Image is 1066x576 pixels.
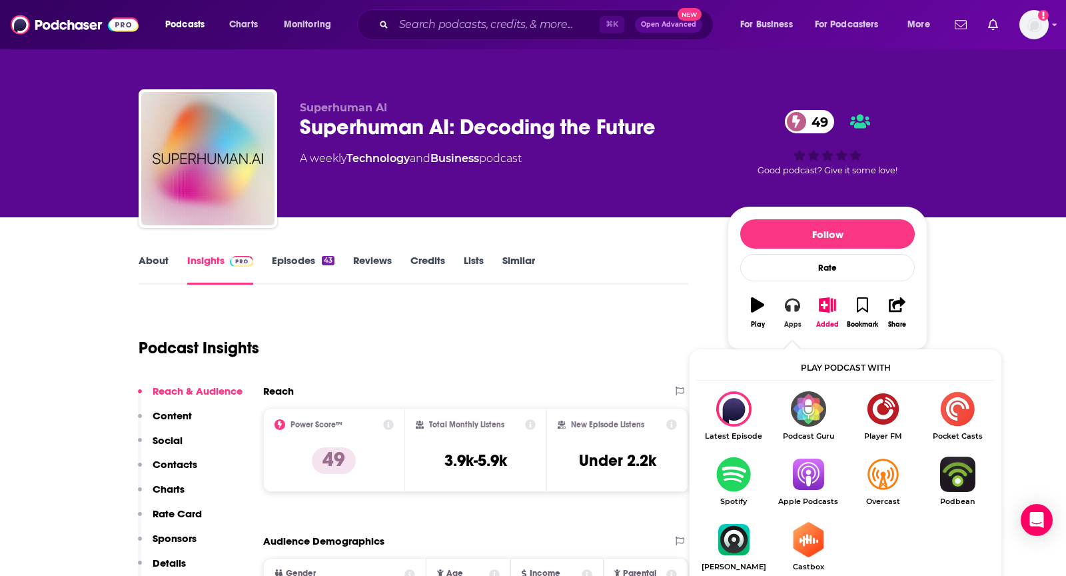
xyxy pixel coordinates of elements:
p: Rate Card [153,507,202,520]
span: Player FM [845,432,920,441]
button: Open AdvancedNew [635,17,702,33]
div: 49Good podcast? Give it some love! [728,101,927,184]
h2: Power Score™ [290,420,342,429]
button: Content [138,409,192,434]
img: Superhuman AI: Decoding the Future [141,92,274,225]
span: Apple Podcasts [771,497,845,506]
button: Follow [740,219,915,249]
a: Credits [410,254,445,285]
h2: Total Monthly Listens [429,420,504,429]
a: Pocket CastsPocket Casts [920,391,995,441]
button: Show profile menu [1019,10,1049,39]
input: Search podcasts, credits, & more... [394,14,600,35]
div: Bookmark [847,321,878,329]
div: Play podcast with [696,356,995,381]
p: Reach & Audience [153,385,243,397]
div: A weekly podcast [300,151,522,167]
button: open menu [731,14,809,35]
button: Reach & Audience [138,385,243,409]
div: Apps [784,321,801,329]
a: OvercastOvercast [845,457,920,506]
a: SpotifySpotify [696,457,771,506]
span: For Podcasters [815,15,879,34]
span: Overcast [845,497,920,506]
a: Show notifications dropdown [983,13,1003,36]
button: Rate Card [138,507,202,532]
button: Bookmark [845,289,879,337]
a: 49 [785,110,835,133]
p: Charts [153,483,185,495]
div: Share [888,321,906,329]
span: For Business [740,15,793,34]
p: Contacts [153,458,197,471]
h2: New Episode Listens [571,420,644,429]
span: Podbean [920,497,995,506]
span: and [410,152,430,165]
a: Reviews [353,254,392,285]
p: Content [153,409,192,422]
button: Share [880,289,915,337]
span: New [678,8,702,21]
a: CastboxCastbox [771,522,845,571]
h3: Under 2.2k [579,451,656,471]
div: Open Intercom Messenger [1021,504,1053,536]
span: Pocket Casts [920,432,995,441]
button: open menu [274,14,348,35]
span: Latest Episode [696,432,771,441]
span: ⌘ K [600,16,624,33]
p: 49 [312,447,356,474]
a: Show notifications dropdown [949,13,972,36]
h2: Audience Demographics [263,535,384,547]
span: Monitoring [284,15,331,34]
a: Technology [346,152,410,165]
h2: Reach [263,385,294,397]
span: Charts [229,15,258,34]
p: Social [153,434,183,447]
a: InsightsPodchaser Pro [187,254,253,285]
a: Apple PodcastsApple Podcasts [771,457,845,506]
span: Logged in as TeemsPR [1019,10,1049,39]
div: 43 [322,256,334,265]
div: Search podcasts, credits, & more... [370,9,726,40]
span: 49 [798,110,835,133]
div: Rate [740,254,915,281]
button: Play [740,289,775,337]
button: Added [810,289,845,337]
span: More [907,15,930,34]
div: Play [751,321,765,329]
button: open menu [156,14,222,35]
img: User Profile [1019,10,1049,39]
div: Added [816,321,839,329]
button: open menu [806,14,898,35]
h1: Podcast Insights [139,338,259,358]
a: Lists [464,254,484,285]
a: Podchaser - Follow, Share and Rate Podcasts [11,12,139,37]
a: Episodes43 [272,254,334,285]
a: Castro[PERSON_NAME] [696,522,771,571]
p: Sponsors [153,532,197,545]
p: Details [153,557,186,569]
button: Contacts [138,458,197,483]
span: Podcasts [165,15,205,34]
button: Social [138,434,183,459]
a: Similar [502,254,535,285]
a: Business [430,152,479,165]
a: Podcast GuruPodcast Guru [771,391,845,441]
a: About [139,254,169,285]
span: [PERSON_NAME] [696,563,771,571]
img: Podchaser Pro [230,256,253,267]
a: Charts [221,14,266,35]
button: Charts [138,483,185,507]
svg: Add a profile image [1038,10,1049,21]
span: Good podcast? Give it some love! [758,165,897,175]
button: Sponsors [138,532,197,557]
span: Castbox [771,563,845,571]
button: open menu [898,14,947,35]
a: Player FMPlayer FM [845,391,920,441]
button: Apps [775,289,809,337]
h3: 3.9k-5.9k [444,451,507,471]
div: Superhuman AI: Decoding the Future on Latest Episode [696,391,771,441]
span: Open Advanced [641,21,696,28]
a: PodbeanPodbean [920,457,995,506]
